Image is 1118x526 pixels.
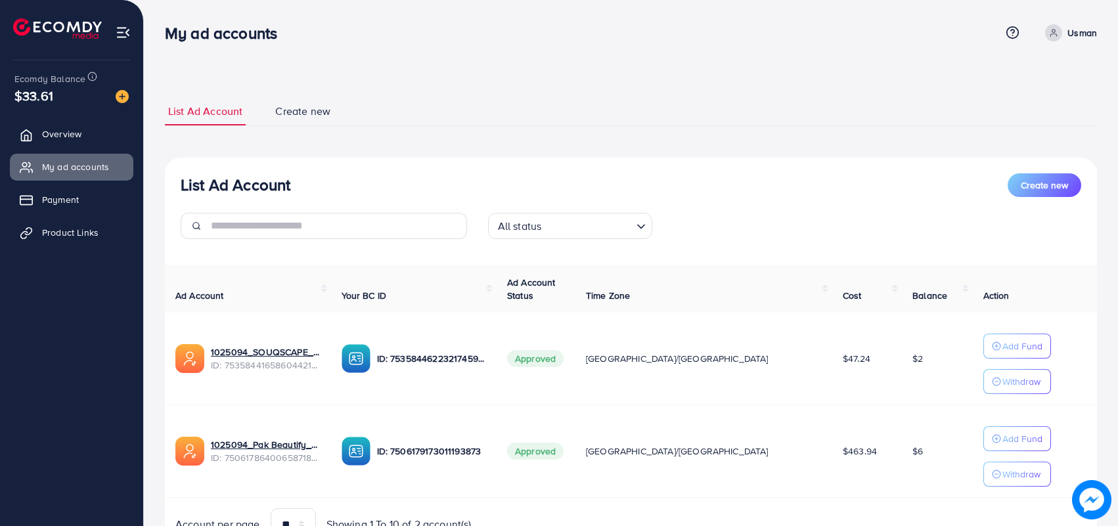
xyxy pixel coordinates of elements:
[181,175,290,194] h3: List Ad Account
[211,359,321,372] span: ID: 7535844165860442119
[10,219,133,246] a: Product Links
[211,345,321,372] div: <span class='underline'>1025094_SOUQSCAPE_1754575633337</span></br>7535844165860442119
[1002,466,1040,482] p: Withdraw
[983,289,1010,302] span: Action
[843,445,877,458] span: $463.94
[42,160,109,173] span: My ad accounts
[983,334,1051,359] button: Add Fund
[912,289,947,302] span: Balance
[507,443,564,460] span: Approved
[211,438,321,451] a: 1025094_Pak Beautify_1747668623575
[377,443,487,459] p: ID: 7506179173011193873
[342,289,387,302] span: Your BC ID
[1021,179,1068,192] span: Create new
[843,289,862,302] span: Cost
[116,90,129,103] img: image
[14,72,85,85] span: Ecomdy Balance
[165,24,288,43] h3: My ad accounts
[13,18,102,39] img: logo
[10,186,133,213] a: Payment
[211,345,321,359] a: 1025094_SOUQSCAPE_1754575633337
[912,445,923,458] span: $6
[175,437,204,466] img: ic-ads-acc.e4c84228.svg
[1002,431,1042,447] p: Add Fund
[1002,374,1040,389] p: Withdraw
[1008,173,1081,197] button: Create new
[495,217,545,236] span: All status
[42,127,81,141] span: Overview
[1067,25,1097,41] p: Usman
[983,426,1051,451] button: Add Fund
[586,352,769,365] span: [GEOGRAPHIC_DATA]/[GEOGRAPHIC_DATA]
[586,289,630,302] span: Time Zone
[507,276,556,302] span: Ad Account Status
[377,351,487,366] p: ID: 7535844622321745936
[983,369,1051,394] button: Withdraw
[10,154,133,180] a: My ad accounts
[1040,24,1097,41] a: Usman
[507,350,564,367] span: Approved
[488,213,652,239] div: Search for option
[342,437,370,466] img: ic-ba-acc.ded83a64.svg
[10,121,133,147] a: Overview
[211,451,321,464] span: ID: 7506178640065871880
[275,104,330,119] span: Create new
[1002,338,1042,354] p: Add Fund
[545,214,631,236] input: Search for option
[42,193,79,206] span: Payment
[14,86,53,105] span: $33.61
[342,344,370,373] img: ic-ba-acc.ded83a64.svg
[168,104,242,119] span: List Ad Account
[843,352,870,365] span: $47.24
[175,289,224,302] span: Ad Account
[175,344,204,373] img: ic-ads-acc.e4c84228.svg
[912,352,923,365] span: $2
[211,438,321,465] div: <span class='underline'>1025094_Pak Beautify_1747668623575</span></br>7506178640065871880
[116,25,131,40] img: menu
[1072,480,1111,519] img: image
[42,226,99,239] span: Product Links
[586,445,769,458] span: [GEOGRAPHIC_DATA]/[GEOGRAPHIC_DATA]
[983,462,1051,487] button: Withdraw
